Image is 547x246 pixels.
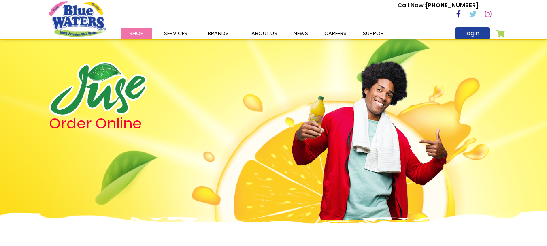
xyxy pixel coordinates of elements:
[208,30,229,37] span: Brands
[291,47,449,220] img: man.png
[355,28,395,39] a: support
[49,116,229,131] h4: Order Online
[156,28,196,39] a: Services
[49,1,106,37] a: store logo
[455,27,490,39] a: login
[398,1,426,9] span: Call Now :
[398,1,478,10] p: [PHONE_NUMBER]
[121,28,152,39] a: Shop
[285,28,316,39] a: News
[243,28,285,39] a: about us
[49,62,147,116] img: logo
[129,30,144,37] span: Shop
[200,28,237,39] a: Brands
[316,28,355,39] a: careers
[164,30,187,37] span: Services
